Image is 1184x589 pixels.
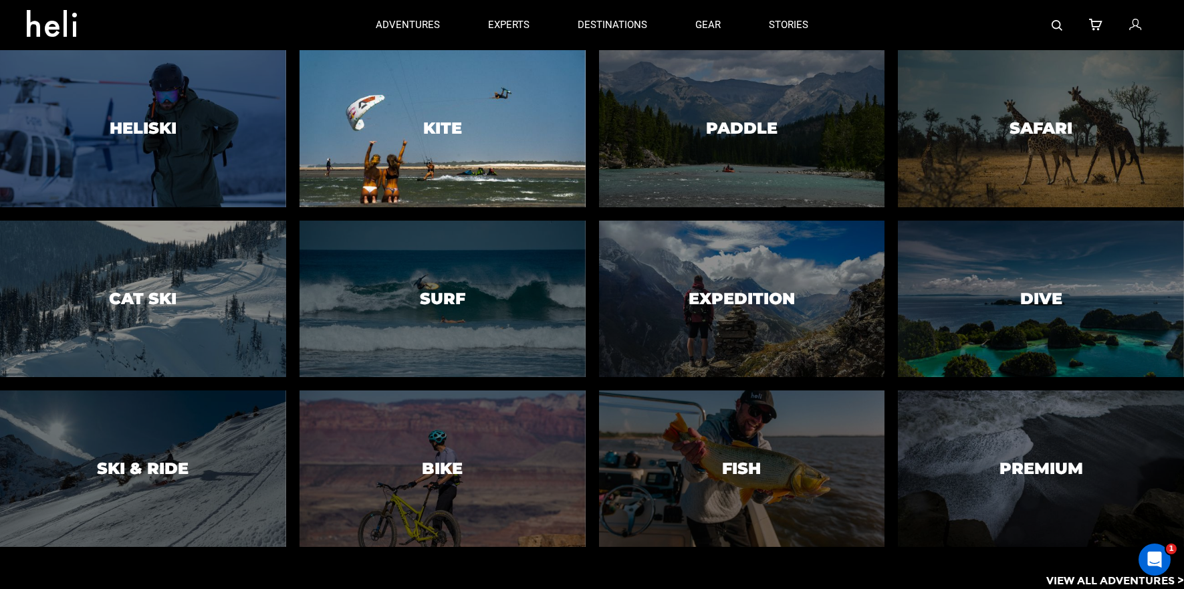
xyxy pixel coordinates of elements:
h3: Fish [722,460,761,477]
h3: Safari [1010,120,1072,137]
p: destinations [578,18,647,32]
img: search-bar-icon.svg [1052,20,1062,31]
p: View All Adventures > [1046,574,1184,589]
h3: Dive [1020,289,1062,307]
h3: Paddle [706,120,778,137]
a: PremiumPremium image [898,390,1184,547]
p: adventures [376,18,440,32]
h3: Heliski [110,120,176,137]
iframe: Intercom live chat [1139,544,1171,576]
h3: Surf [420,289,465,307]
p: experts [488,18,529,32]
h3: Cat Ski [109,289,176,307]
span: 1 [1166,544,1177,554]
h3: Kite [423,120,462,137]
h3: Bike [422,460,463,477]
h3: Expedition [689,289,795,307]
h3: Premium [999,460,1083,477]
h3: Ski & Ride [97,460,189,477]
